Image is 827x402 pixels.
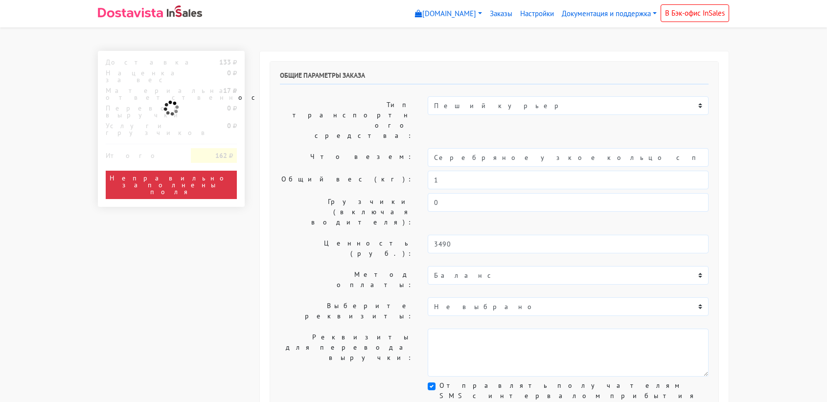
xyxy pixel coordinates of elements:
[273,193,420,231] label: Грузчики (включая водителя):
[98,87,184,101] div: Материальная ответственность
[411,4,486,23] a: [DOMAIN_NAME]
[273,148,420,167] label: Что везем:
[273,96,420,144] label: Тип транспортного средства:
[98,122,184,136] div: Услуги грузчиков
[280,71,709,85] h6: Общие параметры заказа
[273,297,420,325] label: Выберите реквизиты:
[558,4,661,23] a: Документация и поддержка
[219,58,231,67] strong: 133
[167,5,202,17] img: InSales
[273,329,420,377] label: Реквизиты для перевода выручки:
[98,8,163,18] img: Dostavista - срочная курьерская служба доставки
[486,4,516,23] a: Заказы
[98,69,184,83] div: Наценка за вес
[98,59,184,66] div: Доставка
[273,235,420,262] label: Ценность (руб.):
[162,99,180,117] img: ajax-loader.gif
[661,4,729,22] a: В Бэк-офис InSales
[273,171,420,189] label: Общий вес (кг):
[98,105,184,118] div: Перевод выручки
[106,171,237,199] div: Неправильно заполнены поля
[273,266,420,293] label: Метод оплаты:
[516,4,558,23] a: Настройки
